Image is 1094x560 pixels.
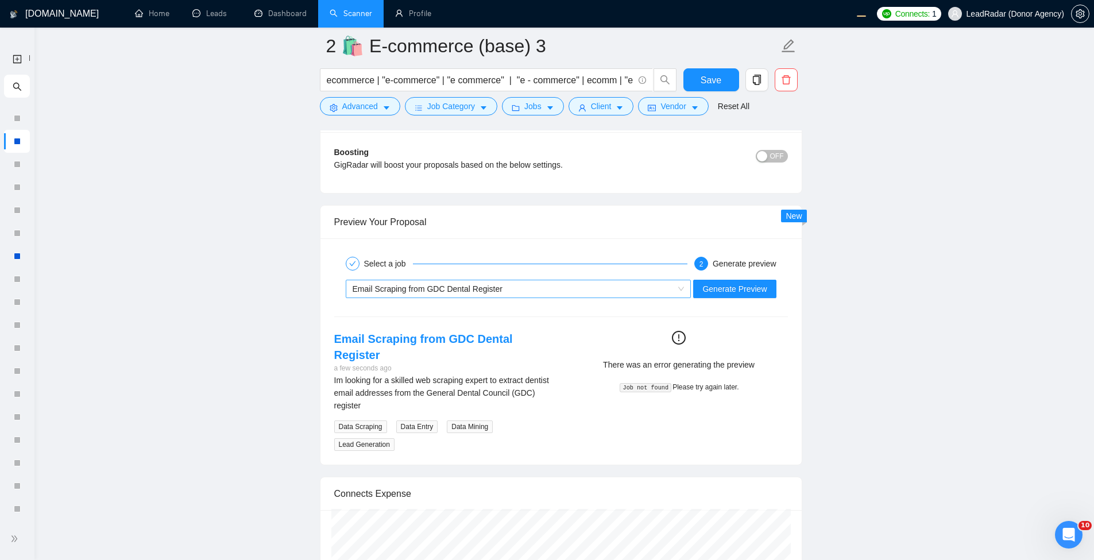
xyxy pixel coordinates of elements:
[603,360,755,369] span: There was an error generating the preview
[654,68,676,91] button: search
[699,260,703,268] span: 2
[334,333,513,361] a: Email Scraping from GDC Dental Register
[334,477,788,510] div: Connects Expense
[334,374,552,412] div: Im looking for a skilled web scraping expert to extract dentist email addresses from the General ...
[427,100,475,113] span: Job Category
[330,9,372,18] a: searchScanner
[353,284,502,293] span: Email Scraping from GDC Dental Register
[882,9,891,18] img: upwork-logo.png
[746,75,768,85] span: copy
[254,9,307,18] a: dashboardDashboard
[330,103,338,112] span: setting
[10,5,18,24] img: logo
[775,68,798,91] button: delete
[648,103,656,112] span: idcard
[672,331,686,345] span: exclamation-circle
[638,97,708,115] button: idcardVendorcaret-down
[326,32,779,60] input: Scanner name...
[781,38,796,53] span: edit
[10,533,22,544] span: double-right
[4,47,30,70] li: New Scanner
[524,100,542,113] span: Jobs
[713,257,776,271] div: Generate preview
[405,97,497,115] button: barsJob Categorycaret-down
[718,100,749,113] a: Reset All
[1055,521,1083,549] iframe: Intercom live chat
[693,280,776,298] button: Generate Preview
[327,73,633,87] input: Search Freelance Jobs...
[320,97,400,115] button: settingAdvancedcaret-down
[334,363,552,374] div: a few seconds ago
[702,283,767,295] span: Generate Preview
[1078,521,1092,530] span: 10
[512,103,520,112] span: folder
[895,7,930,20] span: Connects:
[334,206,788,238] div: Preview Your Proposal
[683,68,739,91] button: Save
[660,100,686,113] span: Vendor
[349,260,356,267] span: check
[1071,5,1089,23] button: setting
[691,103,699,112] span: caret-down
[1071,9,1089,18] a: setting
[775,75,797,85] span: delete
[135,9,169,18] a: homeHome
[364,257,413,271] div: Select a job
[620,383,671,392] code: Job not found
[616,103,624,112] span: caret-down
[342,100,378,113] span: Advanced
[546,103,554,112] span: caret-down
[654,75,676,85] span: search
[591,100,612,113] span: Client
[334,159,675,171] div: GigRadar will boost your proposals based on the below settings.
[415,103,423,112] span: bars
[13,75,22,98] span: search
[786,211,802,221] span: New
[932,7,937,20] span: 1
[396,420,438,433] span: Data Entry
[192,9,231,18] a: messageLeads
[334,438,395,451] span: Lead Generation
[701,73,721,87] span: Save
[578,103,586,112] span: user
[639,76,646,84] span: info-circle
[13,47,22,71] a: New Scanner
[334,148,369,157] b: Boosting
[502,97,564,115] button: folderJobscaret-down
[745,68,768,91] button: copy
[395,9,431,18] a: userProfile
[447,420,493,433] span: Data Mining
[480,103,488,112] span: caret-down
[1072,9,1089,18] span: setting
[382,103,391,112] span: caret-down
[770,150,784,163] span: OFF
[951,10,959,18] span: user
[334,420,387,433] span: Data Scraping
[672,383,739,391] span: Please try again later.
[569,97,634,115] button: userClientcaret-down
